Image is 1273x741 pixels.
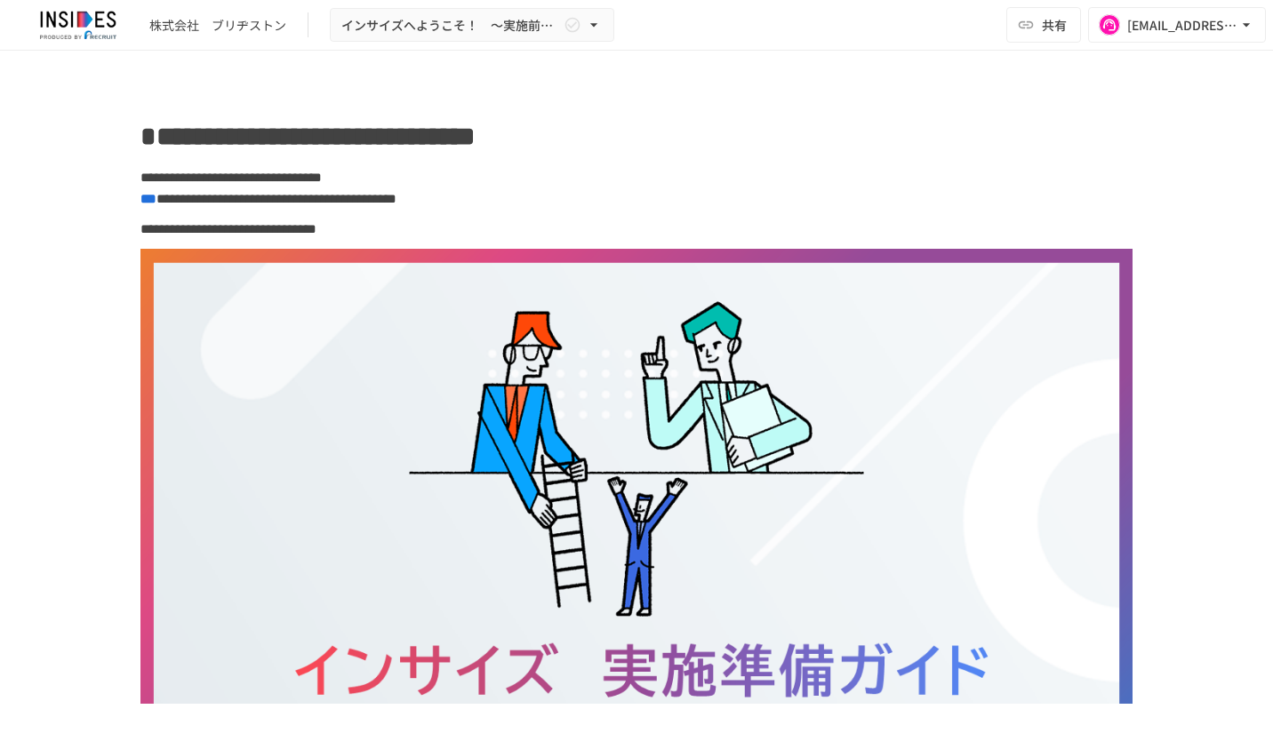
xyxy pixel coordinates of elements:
span: インサイズへようこそ！ ～実施前のご案内～ [341,14,560,36]
div: [EMAIL_ADDRESS][DOMAIN_NAME] [1127,14,1237,36]
button: 共有 [1006,7,1081,43]
img: JmGSPSkPjKwBq77AtHmwC7bJguQHJlCRQfAXtnx4WuV [21,11,135,39]
button: [EMAIL_ADDRESS][DOMAIN_NAME] [1088,7,1266,43]
div: 株式会社 ブリヂストン [149,16,286,35]
span: 共有 [1042,15,1067,35]
img: xY69pADdgLpeoKoLD8msBJdyYEOF9JWvf6V0bEf2iNl [140,249,1133,737]
button: インサイズへようこそ！ ～実施前のご案内～ [330,8,614,43]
